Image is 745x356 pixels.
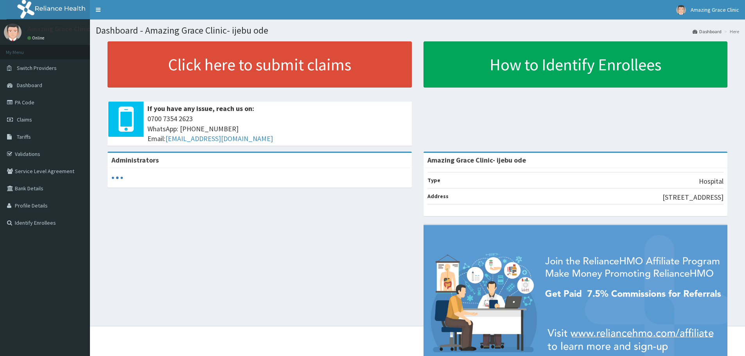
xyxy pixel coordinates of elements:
[108,41,412,88] a: Click here to submit claims
[27,25,90,32] p: Amazing Grace Clinic
[691,6,739,13] span: Amazing Grace Clinic
[427,193,449,200] b: Address
[427,177,440,184] b: Type
[17,116,32,123] span: Claims
[4,23,22,41] img: User Image
[96,25,739,36] h1: Dashboard - Amazing Grace Clinic- ijebu ode
[427,156,526,165] strong: Amazing Grace Clinic- ijebu ode
[676,5,686,15] img: User Image
[27,35,46,41] a: Online
[17,64,57,72] span: Switch Providers
[111,172,123,184] svg: audio-loading
[111,156,159,165] b: Administrators
[17,82,42,89] span: Dashboard
[165,134,273,143] a: [EMAIL_ADDRESS][DOMAIN_NAME]
[693,28,722,35] a: Dashboard
[722,28,739,35] li: Here
[147,114,408,144] span: 0700 7354 2623 WhatsApp: [PHONE_NUMBER] Email:
[147,104,254,113] b: If you have any issue, reach us on:
[662,192,723,202] p: [STREET_ADDRESS]
[699,176,723,186] p: Hospital
[17,133,31,140] span: Tariffs
[424,41,728,88] a: How to Identify Enrollees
